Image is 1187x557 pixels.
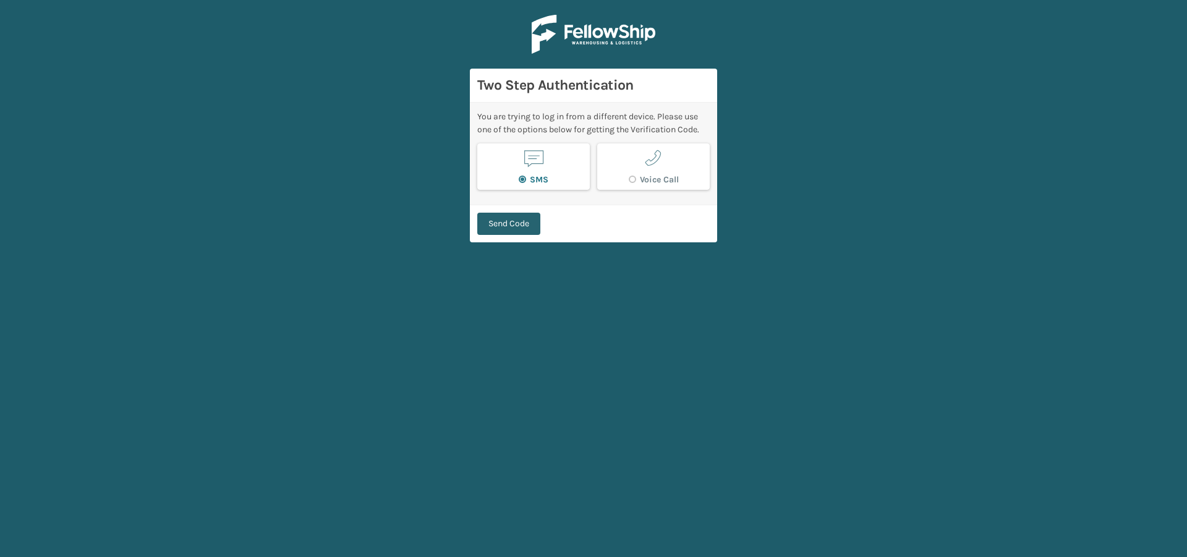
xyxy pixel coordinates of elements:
[532,15,655,54] img: Logo
[477,76,710,95] h3: Two Step Authentication
[477,110,710,136] div: You are trying to log in from a different device. Please use one of the options below for getting...
[477,213,540,235] button: Send Code
[519,174,548,185] label: SMS
[629,174,679,185] label: Voice Call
